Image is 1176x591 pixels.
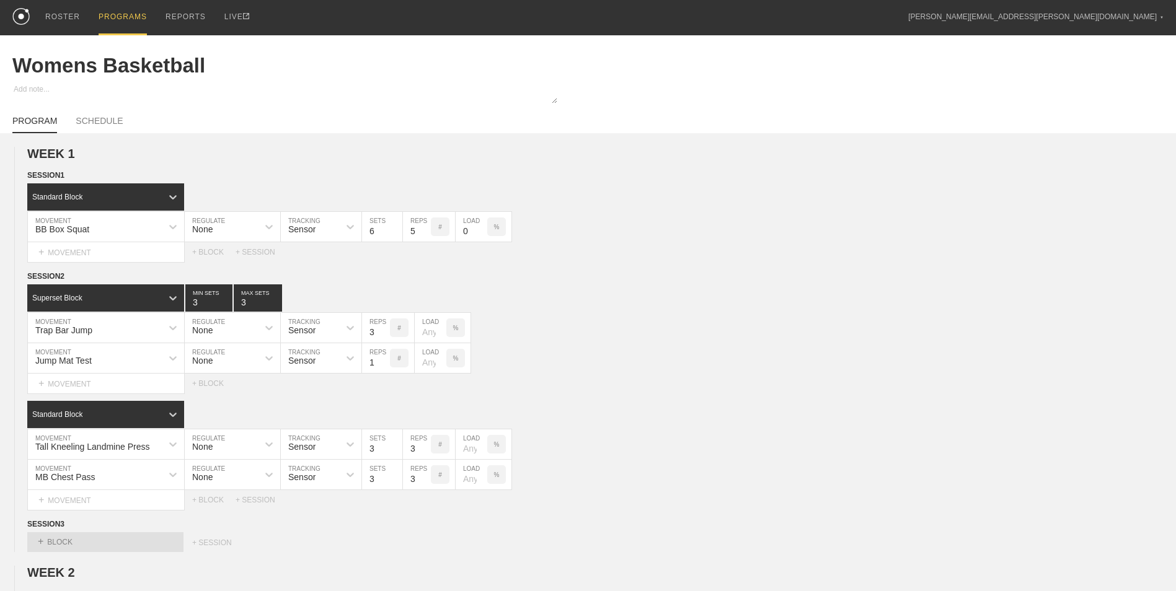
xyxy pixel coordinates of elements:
[12,116,57,133] a: PROGRAM
[453,355,459,362] p: %
[27,147,75,160] span: WEEK 1
[494,471,500,478] p: %
[397,355,401,362] p: #
[192,442,213,452] div: None
[456,460,487,489] input: Any
[288,472,316,482] div: Sensor
[288,442,316,452] div: Sensor
[38,494,44,505] span: +
[35,224,89,234] div: BB Box Squat
[236,496,285,504] div: + SESSION
[192,472,213,482] div: None
[438,224,442,230] p: #
[32,193,82,201] div: Standard Block
[288,224,316,234] div: Sensor
[27,566,75,579] span: WEEK 2
[35,356,92,366] div: Jump Mat Test
[236,248,285,256] div: + SESSION
[12,8,30,25] img: logo
[76,116,123,132] a: SCHEDULE
[38,536,43,546] span: +
[1114,532,1176,591] iframe: Chat Widget
[35,325,92,335] div: Trap Bar Jump
[288,325,316,335] div: Sensor
[192,379,236,388] div: + BLOCK
[397,325,401,331] p: #
[192,248,236,256] div: + BLOCK
[35,442,149,452] div: Tall Kneeling Landmine Press
[234,284,282,312] input: None
[192,538,247,552] div: + SESSION
[288,356,316,366] div: Sensor
[32,294,82,302] div: Superset Block
[27,532,183,552] div: BLOCK
[27,171,64,180] span: SESSION 1
[1160,14,1164,21] div: ▼
[27,272,64,281] span: SESSION 2
[456,429,487,459] input: Any
[38,378,44,388] span: +
[35,472,95,482] div: MB Chest Pass
[494,441,500,448] p: %
[415,343,446,373] input: Any
[438,441,442,448] p: #
[192,356,213,366] div: None
[192,224,213,234] div: None
[453,325,459,331] p: %
[494,224,500,230] p: %
[438,471,442,478] p: #
[27,374,185,394] div: MOVEMENT
[192,325,213,335] div: None
[27,490,185,510] div: MOVEMENT
[192,496,236,504] div: + BLOCK
[32,410,82,419] div: Standard Block
[456,212,487,242] input: Any
[415,313,446,343] input: Any
[38,247,44,257] span: +
[27,242,185,263] div: MOVEMENT
[27,520,64,528] span: SESSION 3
